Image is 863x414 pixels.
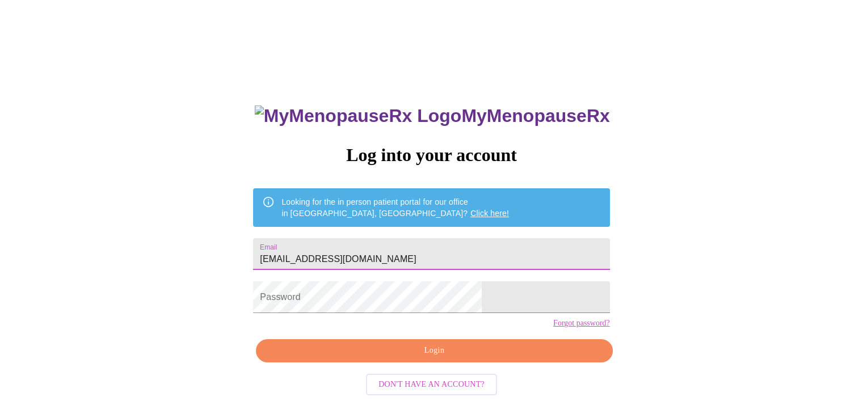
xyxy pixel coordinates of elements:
[281,192,509,223] div: Looking for the in person patient portal for our office in [GEOGRAPHIC_DATA], [GEOGRAPHIC_DATA]?
[255,105,610,126] h3: MyMenopauseRx
[366,374,497,396] button: Don't have an account?
[553,319,610,328] a: Forgot password?
[253,145,609,166] h3: Log into your account
[378,378,485,392] span: Don't have an account?
[363,378,500,388] a: Don't have an account?
[470,209,509,218] a: Click here!
[269,344,599,358] span: Login
[255,105,461,126] img: MyMenopauseRx Logo
[256,339,612,362] button: Login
